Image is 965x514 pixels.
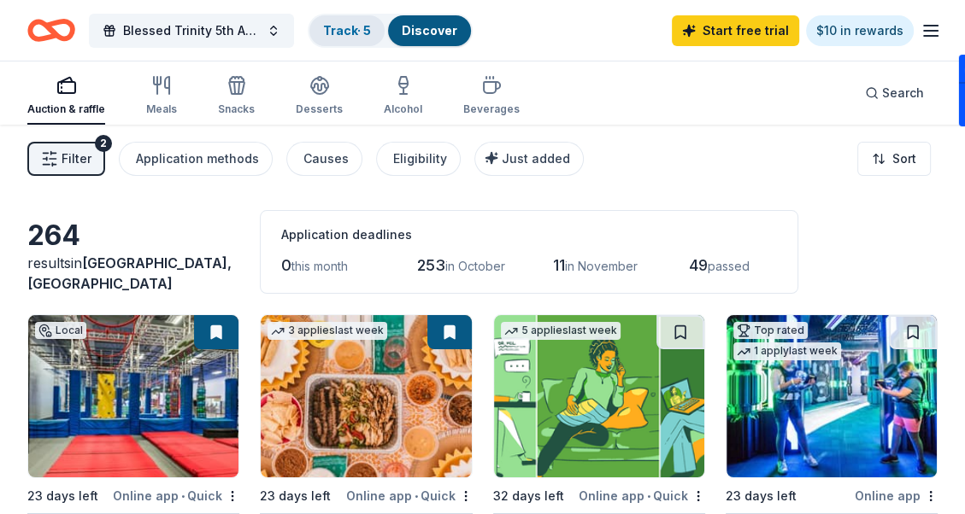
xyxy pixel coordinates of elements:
[291,259,348,273] span: this month
[181,489,185,503] span: •
[376,142,461,176] button: Eligibility
[89,14,294,48] button: Blessed Trinity 5th Anniversary Bingo
[384,102,422,116] div: Alcohol
[565,259,638,273] span: in November
[123,20,260,41] span: Blessed Trinity 5th Anniversary Bingo
[296,102,343,116] div: Desserts
[727,315,937,477] img: Image for WonderWorks Orlando
[672,15,799,46] a: Start free trial
[502,151,570,166] span: Just added
[146,102,177,116] div: Meals
[308,14,473,48] button: Track· 5Discover
[62,149,91,169] span: Filter
[806,15,914,46] a: $10 in rewards
[882,83,924,103] span: Search
[27,486,98,506] div: 23 days left
[647,489,650,503] span: •
[218,68,255,125] button: Snacks
[261,315,471,477] img: Image for Chuy's Tex-Mex
[494,315,704,477] img: Image for BetterHelp Social Impact
[855,485,938,506] div: Online app
[268,322,387,340] div: 3 applies last week
[35,322,86,339] div: Local
[323,23,371,38] a: Track· 5
[260,486,331,506] div: 23 days left
[346,485,473,506] div: Online app Quick
[27,254,232,292] span: [GEOGRAPHIC_DATA], [GEOGRAPHIC_DATA]
[579,485,705,506] div: Online app Quick
[463,102,520,116] div: Beverages
[415,489,418,503] span: •
[27,254,232,292] span: in
[708,259,750,273] span: passed
[553,256,565,274] span: 11
[27,10,75,50] a: Home
[892,149,916,169] span: Sort
[113,485,239,506] div: Online app Quick
[27,102,105,116] div: Auction & raffle
[493,486,564,506] div: 32 days left
[501,322,621,340] div: 5 applies last week
[281,225,777,245] div: Application deadlines
[445,259,505,273] span: in October
[296,68,343,125] button: Desserts
[384,68,422,125] button: Alcohol
[303,149,349,169] div: Causes
[218,102,255,116] div: Snacks
[851,76,938,110] button: Search
[28,315,238,477] img: Image for Bravoz Entertainment Center
[27,219,239,253] div: 264
[136,149,259,169] div: Application methods
[27,253,239,294] div: results
[733,342,841,360] div: 1 apply last week
[27,142,105,176] button: Filter2
[463,68,520,125] button: Beverages
[393,149,447,169] div: Eligibility
[857,142,931,176] button: Sort
[27,68,105,125] button: Auction & raffle
[733,322,808,339] div: Top rated
[402,23,457,38] a: Discover
[689,256,708,274] span: 49
[474,142,584,176] button: Just added
[286,142,362,176] button: Causes
[281,256,291,274] span: 0
[726,486,797,506] div: 23 days left
[95,135,112,152] div: 2
[417,256,445,274] span: 253
[119,142,273,176] button: Application methods
[146,68,177,125] button: Meals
